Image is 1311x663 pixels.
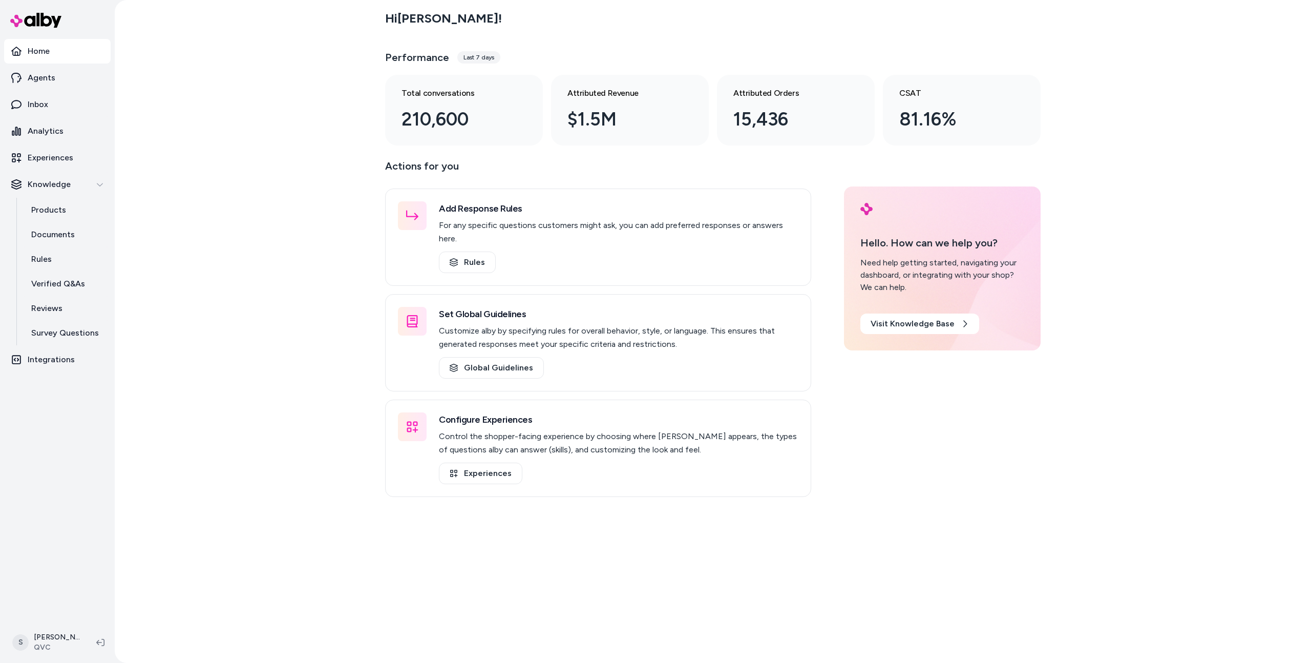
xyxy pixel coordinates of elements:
[28,125,64,137] p: Analytics
[28,98,48,111] p: Inbox
[28,72,55,84] p: Agents
[385,50,449,65] h3: Performance
[385,75,543,146] a: Total conversations 210,600
[860,314,979,334] a: Visit Knowledge Base
[439,357,544,379] a: Global Guidelines
[31,229,75,241] p: Documents
[12,634,29,651] span: S
[860,203,873,215] img: alby Logo
[4,119,111,143] a: Analytics
[31,327,99,339] p: Survey Questions
[21,296,111,321] a: Reviews
[733,87,842,99] h3: Attributed Orders
[4,172,111,197] button: Knowledge
[439,219,798,245] p: For any specific questions customers might ask, you can add preferred responses or answers here.
[883,75,1041,146] a: CSAT 81.16%
[34,643,80,653] span: QVC
[21,222,111,247] a: Documents
[439,463,522,484] a: Experiences
[21,247,111,272] a: Rules
[567,87,676,99] h3: Attributed Revenue
[28,354,75,366] p: Integrations
[385,158,811,182] p: Actions for you
[439,201,798,216] h3: Add Response Rules
[439,252,496,273] a: Rules
[31,253,52,265] p: Rules
[457,51,500,64] div: Last 7 days
[401,87,510,99] h3: Total conversations
[34,632,80,643] p: [PERSON_NAME]
[899,106,1008,133] div: 81.16%
[10,13,61,28] img: alby Logo
[439,307,798,321] h3: Set Global Guidelines
[4,347,111,372] a: Integrations
[28,45,50,57] p: Home
[21,272,111,296] a: Verified Q&As
[4,146,111,170] a: Experiences
[551,75,709,146] a: Attributed Revenue $1.5M
[21,198,111,222] a: Products
[385,11,502,26] h2: Hi [PERSON_NAME] !
[567,106,676,133] div: $1.5M
[28,152,73,164] p: Experiences
[31,302,62,315] p: Reviews
[4,39,111,64] a: Home
[733,106,842,133] div: 15,436
[401,106,510,133] div: 210,600
[439,324,798,351] p: Customize alby by specifying rules for overall behavior, style, or language. This ensures that ge...
[717,75,875,146] a: Attributed Orders 15,436
[31,278,85,290] p: Verified Q&As
[439,412,798,427] h3: Configure Experiences
[860,257,1024,294] div: Need help getting started, navigating your dashboard, or integrating with your shop? We can help.
[899,87,1008,99] h3: CSAT
[6,626,88,659] button: S[PERSON_NAME]QVC
[28,178,71,191] p: Knowledge
[439,430,798,457] p: Control the shopper-facing experience by choosing where [PERSON_NAME] appears, the types of quest...
[860,235,1024,251] p: Hello. How can we help you?
[31,204,66,216] p: Products
[21,321,111,345] a: Survey Questions
[4,66,111,90] a: Agents
[4,92,111,117] a: Inbox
